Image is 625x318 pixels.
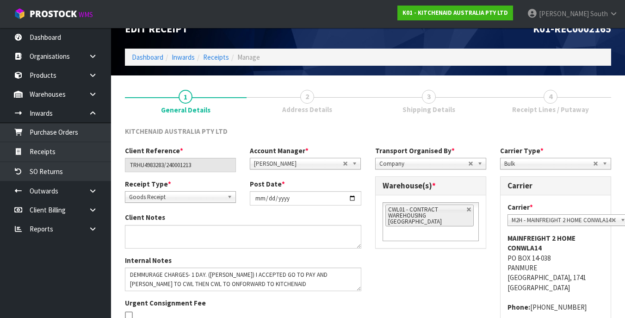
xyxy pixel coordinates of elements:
[388,206,442,225] span: CWL01 - CONTRACT WAREHOUSING [GEOGRAPHIC_DATA]
[383,181,479,190] h3: Warehouse(s)
[539,9,589,18] span: [PERSON_NAME]
[172,53,195,62] a: Inwards
[161,105,210,115] span: General Details
[544,90,557,104] span: 4
[79,10,93,19] small: WMS
[203,53,229,62] a: Receipts
[379,158,468,169] span: Company
[397,6,513,20] a: K01 - KITCHENAID AUSTRALIA PTY LTD
[125,22,188,35] span: Edit Receipt
[507,234,575,252] strong: MAINFREIGHT 2 HOME CONWLA14
[282,105,332,114] span: Address Details
[30,8,77,20] span: ProStock
[125,256,172,265] label: Internal Notes
[132,53,163,62] a: Dashboard
[237,53,260,62] span: Manage
[125,127,228,136] span: KITCHENAID AUSTRALIA PTY LTD
[250,146,309,156] label: Account Manager
[507,181,604,190] h3: Carrier
[125,146,183,156] label: Client Reference
[250,179,285,189] label: Post Date
[179,90,192,104] span: 1
[125,298,206,308] label: Urgent Consignment Fee
[422,90,436,104] span: 3
[504,158,593,169] span: Bulk
[500,146,544,156] label: Carrier Type
[129,192,223,203] span: Goods Receipt
[512,105,589,114] span: Receipt Lines / Putaway
[14,8,25,19] img: cube-alt.png
[507,302,604,312] address: [PHONE_NUMBER]
[402,105,455,114] span: Shipping Details
[254,158,343,169] span: [PERSON_NAME]
[402,9,508,17] strong: K01 - KITCHENAID AUSTRALIA PTY LTD
[507,202,533,212] label: Carrier
[125,179,171,189] label: Receipt Type
[300,90,314,104] span: 2
[507,303,530,312] strong: phone
[533,22,611,35] span: K01-REC0002165
[125,158,236,172] input: Client Reference
[512,215,611,226] span: M2H - MAINFREIGHT 2 HOME CONWLA14
[125,212,165,222] label: Client Notes
[375,146,455,156] label: Transport Organised By
[590,9,608,18] span: South
[507,233,604,293] address: PO BOX 14-038 PANMURE [GEOGRAPHIC_DATA], 1741 [GEOGRAPHIC_DATA]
